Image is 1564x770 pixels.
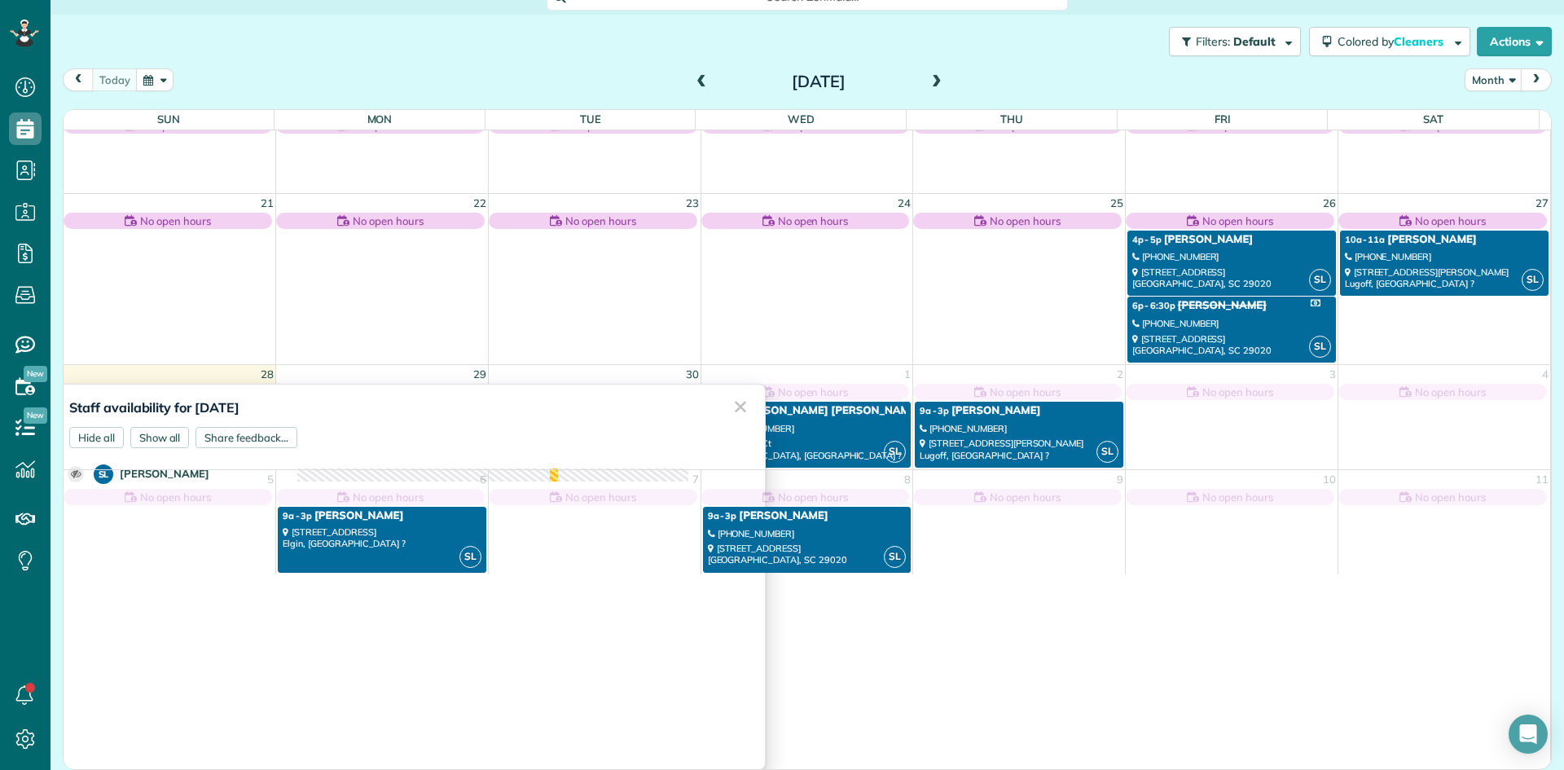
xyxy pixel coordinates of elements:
[1132,266,1331,290] div: [STREET_ADDRESS] [GEOGRAPHIC_DATA], SC 29020
[195,427,297,448] div: Share feedback...
[1115,365,1125,384] a: 2
[283,526,481,550] div: [STREET_ADDRESS] Elgin, [GEOGRAPHIC_DATA] ?
[1477,27,1552,56] button: Actions
[1132,251,1331,262] div: [PHONE_NUMBER]
[472,365,488,384] a: 29
[259,194,275,213] a: 21
[1132,318,1331,329] div: [PHONE_NUMBER]
[1132,333,1331,357] div: [STREET_ADDRESS] [GEOGRAPHIC_DATA], SC 29020
[1115,470,1125,489] a: 9
[140,213,211,229] span: No open hours
[920,438,1118,461] div: [STREET_ADDRESS][PERSON_NAME] Lugoff, [GEOGRAPHIC_DATA] ?
[353,489,424,505] span: No open hours
[92,68,138,90] button: today
[1321,194,1338,213] a: 26
[63,68,94,90] button: prev
[1465,68,1522,90] button: Month
[1522,269,1544,291] span: SL
[1309,27,1470,56] button: Colored byCleaners
[1328,365,1338,384] a: 3
[94,464,113,484] div: SL
[1540,365,1550,384] a: 4
[1415,489,1486,505] span: No open hours
[130,427,190,448] div: Show all
[1196,34,1230,49] span: Filters:
[691,470,701,489] a: 7
[1000,112,1023,125] span: Thu
[1178,299,1267,312] span: [PERSON_NAME]
[1233,34,1276,49] span: Default
[920,423,1118,434] div: [PHONE_NUMBER]
[1202,213,1273,229] span: No open hours
[1202,489,1273,505] span: No open hours
[1345,251,1544,262] div: [PHONE_NUMBER]
[1202,384,1273,400] span: No open hours
[367,112,393,125] span: Mon
[1215,112,1231,125] span: Fri
[1509,715,1548,754] div: Open Intercom Messenger
[990,384,1061,400] span: No open hours
[708,543,907,566] div: [STREET_ADDRESS] [GEOGRAPHIC_DATA], SC 29020
[1161,27,1301,56] a: Filters: Default
[459,546,481,568] span: SL
[314,509,403,522] span: [PERSON_NAME]
[1096,441,1118,463] span: SL
[157,112,180,125] span: Sun
[1309,336,1331,358] span: SL
[778,489,849,505] span: No open hours
[951,404,1040,417] span: [PERSON_NAME]
[472,194,488,213] a: 22
[1415,213,1486,229] span: No open hours
[56,401,239,416] h3: Staff availability for [DATE]
[24,407,47,424] span: New
[1321,470,1338,489] a: 10
[903,365,912,384] a: 1
[920,405,949,416] span: 9a - 3p
[708,528,907,539] div: [PHONE_NUMBER]
[1415,384,1486,400] span: No open hours
[1387,233,1476,246] span: [PERSON_NAME]
[896,194,912,213] a: 24
[778,384,849,400] span: No open hours
[1345,266,1544,290] div: [STREET_ADDRESS][PERSON_NAME] Lugoff, [GEOGRAPHIC_DATA] ?
[1309,269,1331,291] span: SL
[580,112,601,125] span: Tue
[1338,34,1449,49] span: Colored by
[739,404,920,417] span: [PERSON_NAME] [PERSON_NAME]
[565,213,636,229] span: No open hours
[884,546,906,568] span: SL
[140,489,211,505] span: No open hours
[1423,112,1443,125] span: Sat
[739,509,828,522] span: [PERSON_NAME]
[1164,233,1253,246] span: [PERSON_NAME]
[24,366,47,382] span: New
[778,213,849,229] span: No open hours
[1132,234,1162,245] span: 4p - 5p
[120,466,209,482] strong: [PERSON_NAME]
[1534,194,1550,213] a: 27
[1109,194,1125,213] a: 25
[1521,68,1552,90] button: next
[266,470,275,489] a: 5
[903,470,912,489] a: 8
[708,438,907,461] div: Parkwood Ct [GEOGRAPHIC_DATA], [GEOGRAPHIC_DATA] ?
[565,489,636,505] span: No open hours
[884,441,906,463] span: SL
[1132,300,1175,311] span: 6p - 6:30p
[708,423,907,434] div: [PHONE_NUMBER]
[717,73,920,90] h2: [DATE]
[353,213,424,229] span: No open hours
[1394,34,1446,49] span: Cleaners
[684,365,701,384] a: 30
[283,510,312,521] span: 9a - 3p
[69,427,124,448] div: Hide all
[708,510,737,521] span: 9a - 3p
[788,112,815,125] span: Wed
[1169,27,1301,56] button: Filters: Default
[724,385,757,429] div: ✕
[684,194,701,213] a: 23
[990,213,1061,229] span: No open hours
[259,365,275,384] a: 28
[990,489,1061,505] span: No open hours
[1345,234,1386,245] span: 10a - 11a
